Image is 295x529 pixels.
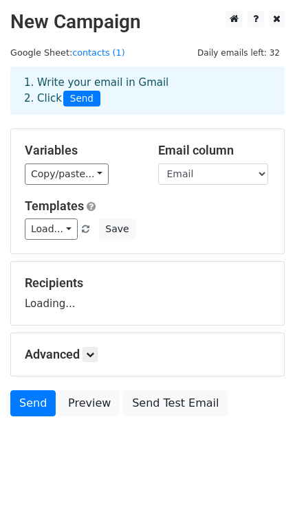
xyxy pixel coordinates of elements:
h5: Recipients [25,275,270,291]
a: Templates [25,199,84,213]
a: Daily emails left: 32 [193,47,285,58]
div: 1. Write your email in Gmail 2. Click [14,75,281,106]
div: Loading... [25,275,270,311]
a: Preview [59,390,120,416]
h5: Email column [158,143,271,158]
span: Send [63,91,100,107]
a: Send Test Email [123,390,228,416]
small: Google Sheet: [10,47,125,58]
h5: Advanced [25,347,270,362]
a: Load... [25,218,78,240]
a: contacts (1) [72,47,124,58]
h2: New Campaign [10,10,285,34]
a: Copy/paste... [25,164,109,185]
span: Daily emails left: 32 [193,45,285,60]
button: Save [99,218,135,240]
a: Send [10,390,56,416]
h5: Variables [25,143,138,158]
